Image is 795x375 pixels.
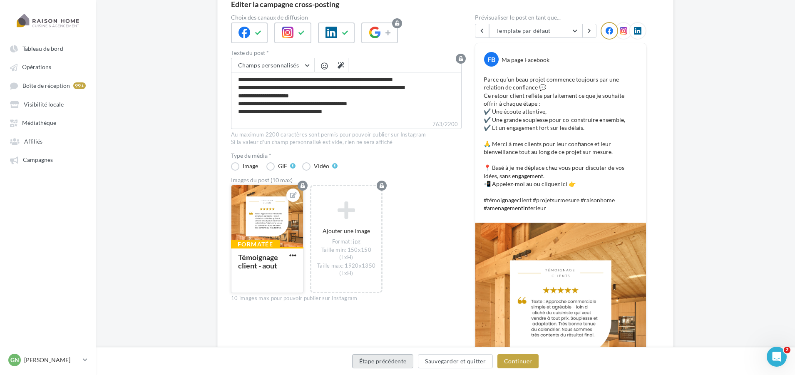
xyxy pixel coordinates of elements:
[243,163,258,169] div: Image
[24,138,42,145] span: Affiliés
[238,253,278,270] div: Témoignage client - aout
[5,78,91,93] a: Boîte de réception 99+
[502,56,549,64] div: Ma page Facebook
[5,134,91,149] a: Affiliés
[231,131,462,139] div: Au maximum 2200 caractères sont permis pour pouvoir publier sur Instagram
[475,15,646,20] div: Prévisualiser le post en tant que...
[7,352,89,368] a: Gn [PERSON_NAME]
[24,101,64,108] span: Visibilité locale
[231,153,462,159] label: Type de média *
[23,156,53,164] span: Campagnes
[73,82,86,89] div: 99+
[231,58,314,72] button: Champs personnalisés
[22,45,63,52] span: Tableau de bord
[231,240,280,249] div: Formatée
[5,152,91,167] a: Campagnes
[22,82,70,89] span: Boîte de réception
[231,139,462,146] div: Si la valeur d'un champ personnalisé est vide, rien ne sera affiché
[314,163,329,169] div: Vidéo
[24,356,79,364] p: [PERSON_NAME]
[5,59,91,74] a: Opérations
[489,24,582,38] button: Template par défaut
[231,120,462,129] label: 763/2200
[231,0,660,8] div: Editer la campagne cross-posting
[231,295,462,302] div: 10 images max pour pouvoir publier sur Instagram
[767,347,787,367] iframe: Intercom live chat
[484,52,499,67] div: FB
[496,27,551,34] span: Template par défaut
[497,354,539,368] button: Continuer
[238,62,299,69] span: Champs personnalisés
[231,50,462,56] label: Texte du post *
[278,163,287,169] div: GIF
[231,177,462,183] div: Images du post (10 max)
[418,354,493,368] button: Sauvegarder et quitter
[22,64,51,71] span: Opérations
[5,115,91,130] a: Médiathèque
[22,119,56,127] span: Médiathèque
[5,41,91,56] a: Tableau de bord
[10,356,19,364] span: Gn
[231,15,462,20] label: Choix des canaux de diffusion
[784,347,790,353] span: 2
[5,97,91,112] a: Visibilité locale
[484,75,638,212] p: Parce qu’un beau projet commence toujours par une relation de confiance 💬 Ce retour client reflèt...
[352,354,414,368] button: Étape précédente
